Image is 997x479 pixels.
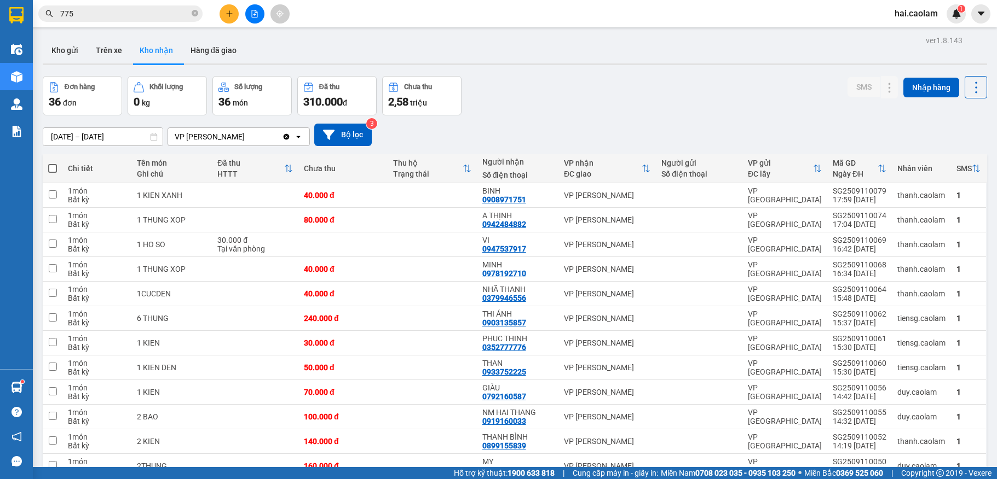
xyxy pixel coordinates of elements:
div: THANH BÌNH [482,433,553,441]
span: copyright [936,469,944,477]
div: Chi tiết [68,164,126,173]
sup: 1 [21,380,24,383]
div: Tại văn phòng [217,244,293,253]
div: VP [GEOGRAPHIC_DATA] [748,457,822,475]
div: VP [PERSON_NAME] [564,437,650,446]
span: search [45,10,53,17]
span: hai.caolam [886,7,947,20]
div: Bất kỳ [68,343,126,352]
div: 1 [956,363,981,372]
sup: 1 [958,5,965,13]
div: VI [482,236,553,244]
span: đơn [63,98,77,107]
button: SMS [848,77,880,97]
span: kg [142,98,150,107]
div: SG2509110069 [833,236,886,244]
div: VP [PERSON_NAME] [564,215,650,224]
button: plus [220,4,239,24]
div: 30.000 đ [217,236,293,244]
div: 2THUNG [137,462,207,470]
span: 1 [959,5,963,13]
div: SG2509110056 [833,383,886,392]
div: Số lượng [234,83,262,91]
div: thanh.caolam [897,191,946,200]
div: 17:59 [DATE] [833,195,886,204]
div: ver 1.8.143 [926,34,963,46]
div: Bất kỳ [68,417,126,425]
div: MINH [482,260,553,269]
span: Miền Bắc [804,467,883,479]
div: 1 KIEN [137,388,207,396]
div: Bất kỳ [68,195,126,204]
div: Người gửi [661,159,737,167]
img: solution-icon [11,126,22,137]
div: 17:04 [DATE] [833,220,886,229]
div: SG2509110079 [833,186,886,195]
div: 1 [956,437,981,446]
img: warehouse-icon [11,382,22,393]
div: VP [PERSON_NAME] [564,314,650,323]
div: 1 món [68,383,126,392]
div: BINH [482,186,553,195]
div: Đơn hàng [65,83,95,91]
div: 1 món [68,285,126,294]
div: SG2509110062 [833,309,886,318]
div: 16:34 [DATE] [833,269,886,278]
div: 1 HO SO [137,240,207,249]
span: 36 [218,95,230,108]
button: aim [270,4,290,24]
div: 80.000 đ [304,215,382,224]
sup: 3 [366,118,377,129]
span: 2,58 [388,95,408,108]
img: warehouse-icon [11,98,22,110]
div: thanh.caolam [897,289,946,298]
div: Thu hộ [393,159,463,167]
div: Bất kỳ [68,466,126,475]
th: Toggle SortBy [742,154,827,183]
div: 1 THUNG XOP [137,265,207,273]
div: VP [GEOGRAPHIC_DATA] [748,383,822,401]
div: 70.000 đ [304,388,382,396]
strong: 0708 023 035 - 0935 103 250 [695,469,796,477]
div: Ngày ĐH [833,170,878,178]
div: 0919160033 [482,417,526,425]
div: duy.caolam [897,412,946,421]
span: question-circle [11,407,22,417]
div: 0933231357 [482,466,526,475]
div: 1 KIEN DEN [137,363,207,372]
svg: Clear value [282,132,291,141]
button: Đã thu310.000đ [297,76,377,115]
div: thanh.caolam [897,437,946,446]
th: Toggle SortBy [951,154,986,183]
div: Bất kỳ [68,294,126,302]
div: 15:48 [DATE] [833,294,886,302]
div: 1 [956,289,981,298]
div: VP [GEOGRAPHIC_DATA] [748,236,822,253]
div: thanh.caolam [897,240,946,249]
div: 14:32 [DATE] [833,417,886,425]
div: 0947537917 [482,244,526,253]
span: plus [226,10,233,17]
div: 1 món [68,433,126,441]
div: ĐC giao [564,170,642,178]
div: 1 [956,412,981,421]
button: Số lượng36món [212,76,292,115]
div: 1 [956,462,981,470]
button: Kho gửi [43,37,87,63]
div: 1 món [68,408,126,417]
div: 1 [956,265,981,273]
div: Đã thu [217,159,284,167]
div: 1 món [68,457,126,466]
span: | [563,467,564,479]
img: icon-new-feature [952,9,961,19]
img: warehouse-icon [11,44,22,55]
div: 1 [956,240,981,249]
div: Bất kỳ [68,220,126,229]
div: 14:06 [DATE] [833,466,886,475]
div: 30.000 đ [304,338,382,347]
div: VP nhận [564,159,642,167]
div: VP [PERSON_NAME] [564,240,650,249]
input: Selected VP Phan Thiết. [246,131,247,142]
strong: 0369 525 060 [836,469,883,477]
button: caret-down [971,4,990,24]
